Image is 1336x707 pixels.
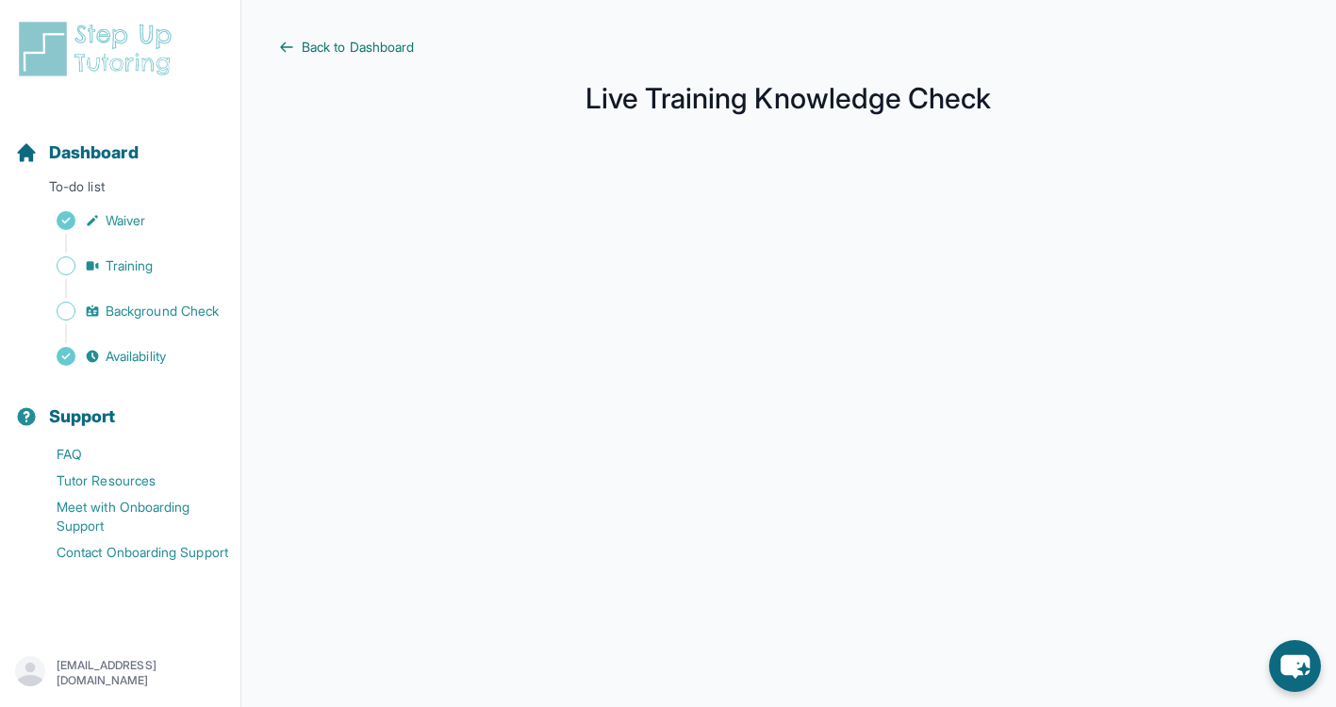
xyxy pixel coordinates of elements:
span: Support [49,403,116,430]
span: Background Check [106,302,219,321]
a: FAQ [15,441,240,468]
a: Waiver [15,207,240,234]
button: Support [8,373,233,437]
img: logo [15,19,183,79]
a: Tutor Resources [15,468,240,494]
a: Contact Onboarding Support [15,539,240,566]
span: Back to Dashboard [302,38,414,57]
span: Training [106,256,154,275]
button: Dashboard [8,109,233,173]
a: Dashboard [15,140,139,166]
p: To-do list [8,177,233,204]
a: Availability [15,343,240,370]
span: Waiver [106,211,145,230]
a: Back to Dashboard [279,38,1298,57]
a: Background Check [15,298,240,324]
button: chat-button [1269,640,1321,692]
span: Availability [106,347,166,366]
span: Dashboard [49,140,139,166]
p: [EMAIL_ADDRESS][DOMAIN_NAME] [57,658,225,688]
a: Training [15,253,240,279]
h1: Live Training Knowledge Check [279,87,1298,109]
button: [EMAIL_ADDRESS][DOMAIN_NAME] [15,656,225,690]
a: Meet with Onboarding Support [15,494,240,539]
